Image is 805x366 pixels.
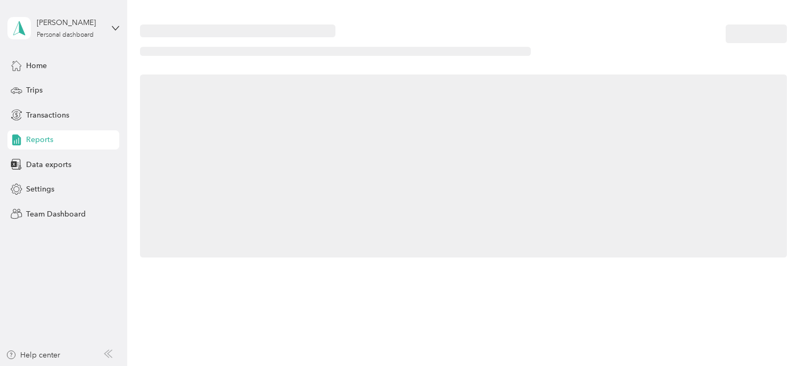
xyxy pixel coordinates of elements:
[745,306,805,366] iframe: Everlance-gr Chat Button Frame
[26,184,54,195] span: Settings
[37,17,103,28] div: [PERSON_NAME]
[37,32,94,38] div: Personal dashboard
[26,60,47,71] span: Home
[26,85,43,96] span: Trips
[26,159,71,170] span: Data exports
[26,110,69,121] span: Transactions
[26,134,53,145] span: Reports
[26,209,86,220] span: Team Dashboard
[6,350,60,361] button: Help center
